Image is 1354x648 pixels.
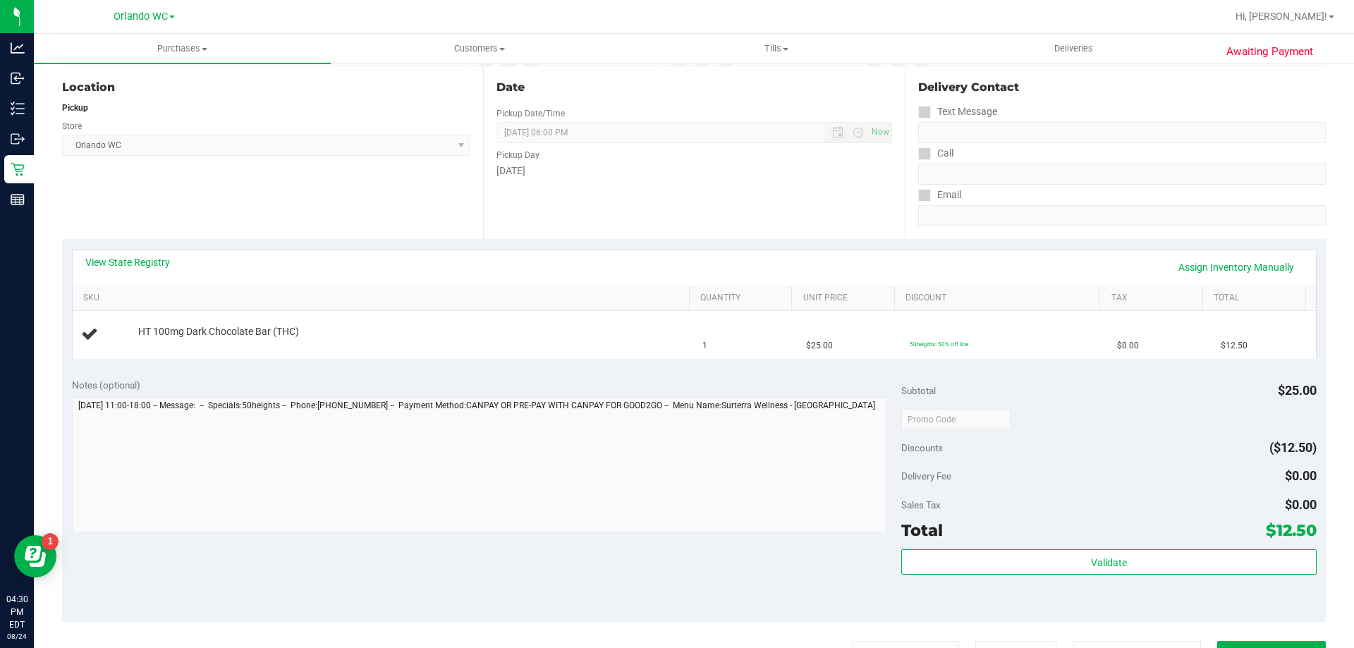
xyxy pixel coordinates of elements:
span: $12.50 [1266,520,1317,540]
span: Hi, [PERSON_NAME]! [1236,11,1327,22]
label: Text Message [918,102,997,122]
span: Orlando WC [114,11,168,23]
inline-svg: Retail [11,162,25,176]
div: Date [496,79,891,96]
span: Purchases [34,42,331,55]
input: Format: (999) 999-9999 [918,164,1326,185]
label: Store [62,120,82,133]
a: Total [1214,293,1300,304]
iframe: Resource center [14,535,56,577]
span: $0.00 [1285,497,1317,512]
div: [DATE] [496,164,891,178]
a: Tax [1111,293,1197,304]
span: Validate [1091,557,1127,568]
label: Call [918,143,953,164]
a: Purchases [34,34,331,63]
span: $25.00 [806,339,833,353]
div: Location [62,79,470,96]
span: 1 [702,339,707,353]
span: Total [901,520,943,540]
label: Pickup Date/Time [496,107,565,120]
input: Promo Code [901,409,1011,430]
span: $25.00 [1278,383,1317,398]
label: Pickup Day [496,149,539,161]
inline-svg: Inbound [11,71,25,85]
span: Discounts [901,435,943,460]
input: Format: (999) 999-9999 [918,122,1326,143]
span: $0.00 [1117,339,1139,353]
inline-svg: Reports [11,192,25,207]
span: HT 100mg Dark Chocolate Bar (THC) [138,325,299,338]
span: Subtotal [901,385,936,396]
a: Discount [905,293,1094,304]
span: Deliveries [1035,42,1112,55]
iframe: Resource center unread badge [42,533,59,550]
span: $0.00 [1285,468,1317,483]
span: $12.50 [1221,339,1248,353]
strong: Pickup [62,103,88,113]
a: Deliveries [925,34,1222,63]
p: 04:30 PM EDT [6,593,28,631]
button: Validate [901,549,1316,575]
a: Assign Inventory Manually [1169,255,1303,279]
span: Customers [331,42,627,55]
span: Tills [628,42,924,55]
a: Customers [331,34,628,63]
a: View State Registry [85,255,170,269]
label: Email [918,185,961,205]
a: Quantity [700,293,786,304]
a: Tills [628,34,925,63]
inline-svg: Analytics [11,41,25,55]
inline-svg: Outbound [11,132,25,146]
span: Sales Tax [901,499,941,511]
div: Delivery Contact [918,79,1326,96]
p: 08/24 [6,631,28,642]
span: ($12.50) [1269,440,1317,455]
span: Notes (optional) [72,379,140,391]
inline-svg: Inventory [11,102,25,116]
span: 50heights: 50% off line [910,341,968,348]
a: Unit Price [803,293,889,304]
span: Delivery Fee [901,470,951,482]
span: Awaiting Payment [1226,44,1313,60]
a: SKU [83,293,683,304]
